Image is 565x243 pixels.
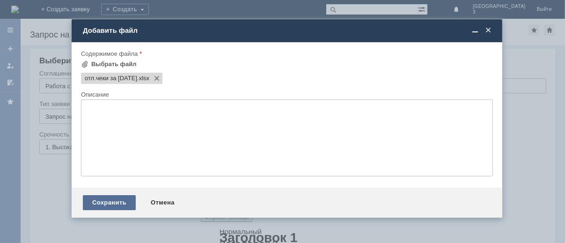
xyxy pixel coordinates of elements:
[484,26,493,35] span: Закрыть
[85,75,137,82] span: отл.чеки за 07.09.2025.xlsx
[81,51,491,57] div: Содержимое файла
[137,75,149,82] span: отл.чеки за 07.09.2025.xlsx
[83,26,493,35] div: Добавить файл
[81,91,491,98] div: Описание
[4,4,137,19] div: Добрый день.Прошу удалить отложенные чеки за [DATE].Спасибо
[470,26,480,35] span: Свернуть (Ctrl + M)
[91,61,137,68] div: Выбрать файл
